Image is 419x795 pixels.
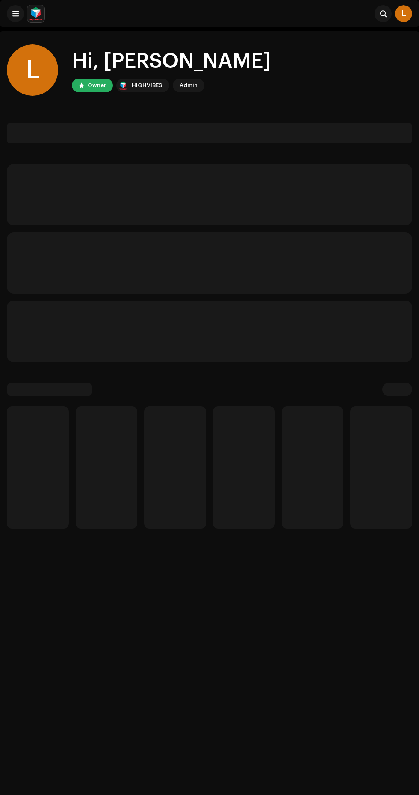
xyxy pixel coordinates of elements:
div: L [7,44,58,96]
div: Owner [88,80,106,91]
div: L [395,5,412,22]
div: Hi, [PERSON_NAME] [72,48,271,75]
div: Admin [180,80,198,91]
div: HIGHVIBES [132,80,162,91]
img: feab3aad-9b62-475c-8caf-26f15a9573ee [27,5,44,22]
img: feab3aad-9b62-475c-8caf-26f15a9573ee [118,80,128,91]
